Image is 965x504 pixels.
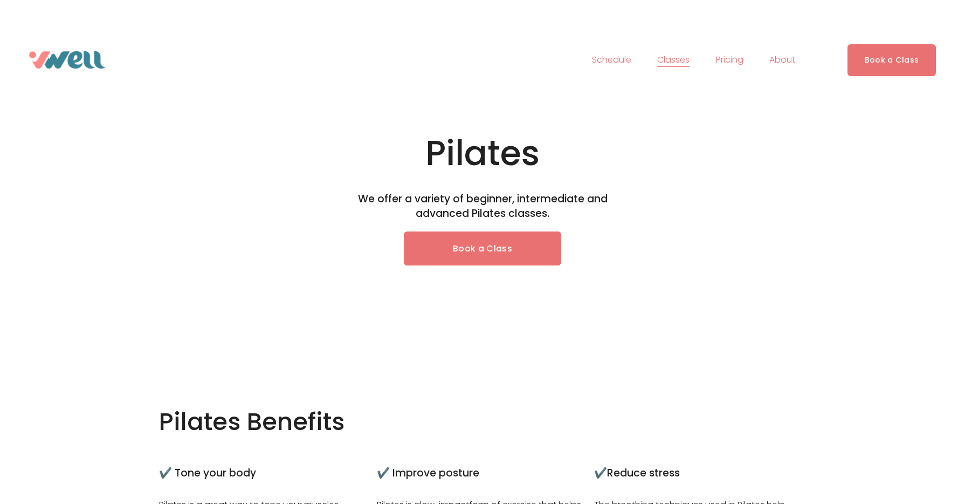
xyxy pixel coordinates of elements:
h1: Pilates [240,132,724,175]
img: VWell [29,51,106,69]
h4: ✔️ Improve posture [377,466,589,481]
a: Book a Class [847,44,936,76]
span: About [769,52,795,68]
a: folder dropdown [657,51,690,69]
h2: Pilates Benefits [159,406,398,438]
a: Schedule [592,51,631,69]
a: Book a Class [404,231,561,265]
span: Classes [657,52,690,68]
h4: We offer a variety of beginner, intermediate and advanced Pilates classes. [349,192,616,221]
h4: ✔️Reduce stress [594,466,806,481]
a: folder dropdown [769,51,795,69]
a: Pricing [716,51,743,69]
h4: ✔️ Tone your body [159,466,371,481]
